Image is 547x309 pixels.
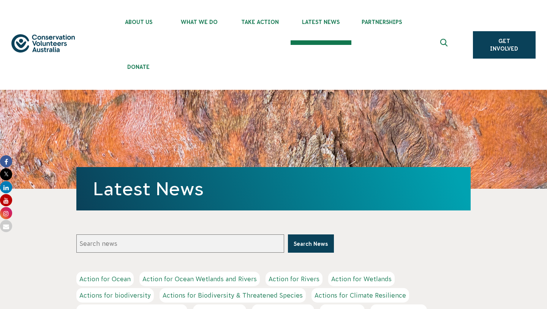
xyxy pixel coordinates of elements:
[328,272,395,286] a: Action for Wetlands
[440,39,449,51] span: Expand search box
[436,36,454,54] button: Expand search box Close search box
[108,19,169,25] span: About Us
[76,234,284,253] input: Search news
[288,234,334,253] button: Search News
[93,178,204,199] a: Latest News
[291,19,351,25] span: Latest News
[266,272,323,286] a: Action for Rivers
[76,288,154,303] a: Actions for biodiversity
[351,19,412,25] span: Partnerships
[473,31,536,59] a: Get Involved
[76,272,134,286] a: Action for Ocean
[230,19,291,25] span: Take Action
[169,19,230,25] span: What We Do
[139,272,260,286] a: Action for Ocean Wetlands and Rivers
[108,64,169,70] span: Donate
[160,288,306,303] a: Actions for Biodiversity & Threatened Species
[311,288,409,303] a: Actions for Climate Resilience
[11,34,75,53] img: logo.svg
